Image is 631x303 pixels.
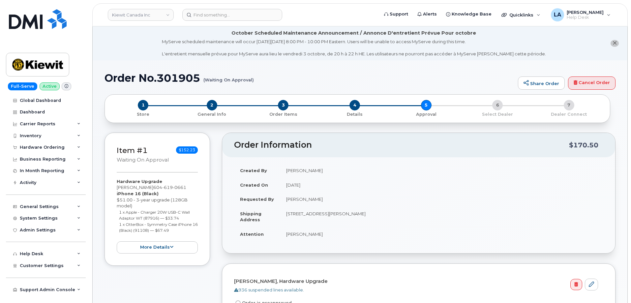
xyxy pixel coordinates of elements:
[234,140,569,150] h2: Order Information
[278,100,288,110] span: 3
[176,146,198,154] span: $152.23
[173,185,186,190] span: 0661
[240,168,267,173] strong: Created By
[280,178,603,192] td: [DATE]
[110,110,176,117] a: 1 Store
[234,287,598,293] div: 936 suspended lines available.
[176,110,248,117] a: 2 General Info
[113,111,174,117] p: Store
[203,72,254,82] small: (Waiting On Approval)
[207,100,217,110] span: 2
[119,222,198,233] small: 1 x OtterBox - Symmetry Case iPhone 16 (Black) (91108) — $67.49
[568,76,616,90] a: Cancel Order
[248,110,319,117] a: 3 Order Items
[569,139,598,151] div: $170.50
[117,179,162,184] strong: Hardware Upgrade
[105,72,515,84] h1: Order No.301905
[153,185,186,190] span: 604
[240,211,261,223] strong: Shipping Address
[240,197,274,202] strong: Requested By
[602,274,626,298] iframe: Messenger Launcher
[162,185,173,190] span: 619
[280,192,603,206] td: [PERSON_NAME]
[280,163,603,178] td: [PERSON_NAME]
[138,100,148,110] span: 1
[117,241,198,254] button: more details
[240,231,264,237] strong: Attention
[117,178,198,254] div: [PERSON_NAME] $51.00 - 3-year upgrade (128GB model)
[117,146,148,155] a: Item #1
[231,30,476,37] div: October Scheduled Maintenance Announcement / Annonce D'entretient Prévue Pour octobre
[119,210,190,221] small: 1 x Apple - Charger 20W USB-C Wall Adaptor WT (87916) — $33.74
[518,76,565,90] a: Share Order
[117,191,159,196] strong: iPhone 16 (Black)
[319,110,391,117] a: 4 Details
[250,111,316,117] p: Order Items
[162,39,546,57] div: MyServe scheduled maintenance will occur [DATE][DATE] 8:00 PM - 10:00 PM Eastern. Users will be u...
[179,111,245,117] p: General Info
[280,206,603,227] td: [STREET_ADDRESS][PERSON_NAME]
[611,40,619,47] button: close notification
[349,100,360,110] span: 4
[240,182,268,188] strong: Created On
[280,227,603,241] td: [PERSON_NAME]
[322,111,388,117] p: Details
[117,157,169,163] small: Waiting On Approval
[234,279,598,284] h4: [PERSON_NAME], Hardware Upgrade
